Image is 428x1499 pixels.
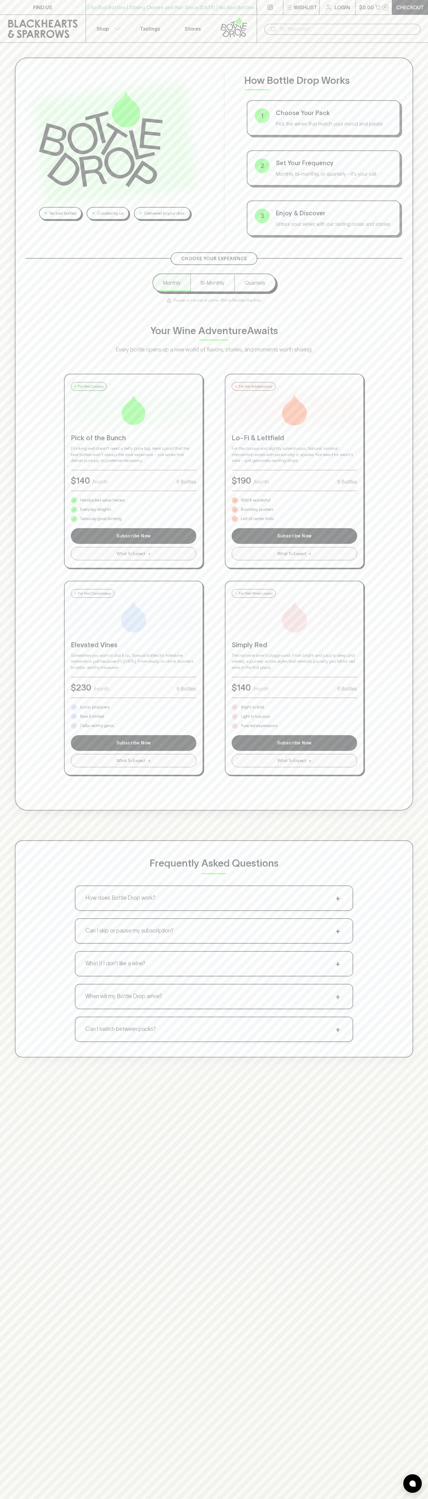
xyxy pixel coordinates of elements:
span: Awaits [247,325,278,336]
p: Every bottle opens up a new world of flavors, stories, and moments worth sharing. [90,346,338,354]
button: Can I skip or pause my subscription?+ [75,919,353,943]
span: + [148,550,151,557]
p: Can I switch between packs? [85,1025,156,1033]
p: Stores [185,25,201,32]
p: Curated by us [97,210,123,217]
button: Subscribe Now [71,735,196,751]
a: Tastings [129,15,171,42]
p: How Bottle Drop Works [244,73,403,88]
p: Checkout [396,4,424,11]
p: 6 Bottles [177,478,196,485]
p: Set Your Frequency [276,158,392,168]
button: Bi-Monthly [190,274,234,291]
p: For the curious and slightly adventurous. Natural, minimal intervention wines with personality in... [232,446,357,464]
button: Subscribe Now [232,528,357,544]
span: What To Expect [277,550,306,557]
p: Simply Red [232,640,357,650]
img: Simply Red [279,601,310,632]
p: Frequently Asked Questions [150,856,279,871]
button: Can I switch between packs?+ [75,1017,353,1041]
span: + [309,550,311,557]
a: Stores [171,15,214,42]
span: + [148,757,151,764]
img: Lo-Fi & Leftfield [279,394,310,425]
p: The red wine lover's playground. From bright and juicy to deep and velvety, a journey across styl... [232,653,357,671]
p: No bad bottles [49,210,76,217]
span: + [333,1025,343,1034]
button: How does Bottle Drop work?+ [75,886,353,910]
p: $0.00 [359,4,374,11]
button: Subscribe Now [71,528,196,544]
p: Enjoy & Discover [276,209,392,218]
p: /month [253,685,269,692]
button: What To Expect+ [232,547,357,560]
p: For Red Wine Lovers [239,591,272,596]
p: 0 [384,6,387,9]
p: Elevated Vines [71,640,196,650]
p: Unbox your wines with our tasting notes and stories [276,220,392,228]
p: Iconic producers [80,704,109,710]
p: $ 230 [71,681,91,694]
p: 6 Bottles [337,685,357,692]
p: Choose Your Experience [181,256,247,262]
p: 6 Bottles [337,478,357,485]
p: For the Adventurous [239,384,272,389]
span: + [309,757,311,764]
p: Sometimes you want to dial it up. Special bottles for milestone moments or just because it's [DAT... [71,653,196,671]
p: Choose Your Pack [276,108,392,118]
span: + [333,992,343,1001]
img: Pick of the Bunch [118,394,149,425]
p: Pick the wines that match your mood and palate [276,120,392,127]
p: Everyday delights [80,506,111,513]
div: 2 [255,158,270,173]
span: What To Expect [277,757,306,764]
button: Subscribe Now [232,735,357,751]
p: For the Curious [78,384,103,389]
p: Shop [96,25,109,32]
p: Bright to bold [241,704,264,710]
p: Wild & wonderful [241,497,270,503]
p: For the Connoisseur [78,591,111,596]
button: Quarterly [234,274,275,291]
p: Pause or cancel anytime. We're flexible like that. [166,297,262,304]
p: Boundary pushers [241,506,273,513]
p: Light to luscious [241,713,270,720]
p: FIND US [33,4,52,11]
button: Shop [86,15,129,42]
button: What if I don't like a wine?+ [75,952,353,976]
img: Elevated Vines [118,601,149,632]
p: Rare & limited [80,713,104,720]
p: Seriously good drinking [80,516,122,522]
button: Monthly [153,274,190,291]
button: What To Expect+ [71,754,196,767]
p: /month [94,685,109,692]
img: bubble-icon [409,1480,416,1487]
img: Bottle Drop [39,92,163,187]
span: + [333,959,343,968]
div: 3 [255,209,270,223]
p: Your Wine Adventure [150,323,278,338]
p: Delivered to your door [144,210,185,217]
p: Lo-Fi & Leftfield [232,433,357,443]
p: $ 190 [232,474,251,487]
button: What To Expect+ [232,754,357,767]
p: Can I skip or pause my subscription? [85,927,173,935]
p: Wishlist [294,4,317,11]
p: $ 140 [232,681,251,694]
p: Cellar worthy gems [80,723,114,729]
p: $ 140 [71,474,90,487]
span: What To Expect [117,550,145,557]
button: When will my Bottle Drop arrive?+ [75,984,353,1009]
span: What To Expect [117,757,145,764]
p: Tastings [140,25,160,32]
div: 1 [255,108,270,123]
p: Handpicked value heroes [80,497,125,503]
p: /month [92,478,108,485]
p: What if I don't like a wine? [85,959,145,968]
p: Pure red expressions [241,723,277,729]
p: Pick of the Bunch [71,433,196,443]
p: How does Bottle Drop work? [85,894,156,902]
p: 6 Bottles [177,685,196,692]
p: Login [335,4,350,11]
p: When will my Bottle Drop arrive? [85,992,162,1001]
